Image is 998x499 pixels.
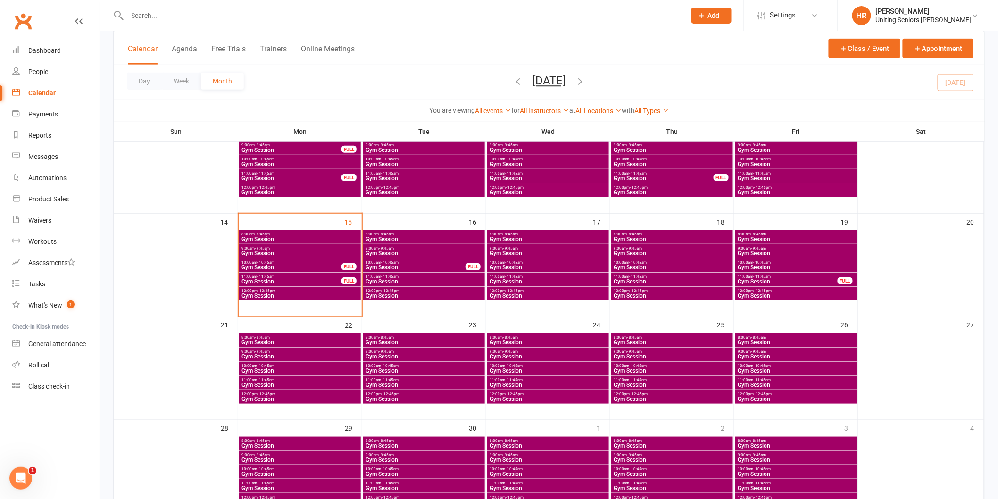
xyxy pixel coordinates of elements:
th: Thu [610,122,734,141]
span: Gym Session [737,236,855,242]
span: 8:00am [241,335,359,340]
span: 8:00am [737,232,855,236]
span: 10:00am [613,260,731,265]
span: Gym Session [613,175,714,181]
span: - 8:45am [379,232,394,236]
span: 11:00am [489,274,607,279]
span: Gym Session [489,236,607,242]
span: Gym Session [241,340,359,345]
span: - 9:45am [255,349,270,354]
span: 11:00am [489,171,607,175]
span: - 11:45am [381,171,399,175]
span: - 11:45am [629,274,647,279]
span: Gym Session [613,340,731,345]
span: - 10:45am [629,364,647,368]
span: 11:00am [489,378,607,382]
span: - 11:45am [629,171,647,175]
span: 10:00am [489,260,607,265]
div: 21 [221,316,238,332]
span: - 9:45am [379,143,394,147]
span: - 9:45am [503,349,518,354]
span: Gym Session [241,279,342,284]
span: 10:00am [365,260,466,265]
span: 11:00am [737,171,855,175]
span: 8:00am [613,335,731,340]
span: 11:00am [737,378,855,382]
span: - 11:45am [753,171,771,175]
a: Calendar [12,83,100,104]
span: Gym Session [737,265,855,270]
span: 9:00am [737,349,855,354]
div: FULL [838,277,853,284]
span: - 8:45am [627,232,642,236]
button: Week [162,73,201,90]
th: Tue [362,122,486,141]
div: Class check-in [28,383,70,390]
span: Gym Session [737,293,855,299]
span: Gym Session [613,279,731,284]
th: Sat [858,122,984,141]
span: Gym Session [737,147,855,153]
span: Gym Session [613,161,731,167]
span: 8:00am [489,232,607,236]
span: Gym Session [365,147,483,153]
span: Gym Session [613,293,731,299]
div: General attendance [28,340,86,348]
span: Gym Session [241,396,359,402]
a: Waivers [12,210,100,231]
span: Settings [770,5,796,26]
span: Gym Session [489,368,607,374]
span: Gym Session [737,354,855,359]
span: Gym Session [489,250,607,256]
span: 11:00am [737,274,838,279]
span: 10:00am [365,157,483,161]
a: Class kiosk mode [12,376,100,397]
span: 8:00am [365,232,483,236]
span: - 10:45am [381,260,399,265]
span: Gym Session [613,382,731,388]
span: 10:00am [241,260,342,265]
span: Gym Session [489,190,607,195]
span: 8:00am [737,335,855,340]
span: Gym Session [489,175,607,181]
span: Gym Session [489,279,607,284]
span: - 12:45pm [382,392,399,396]
span: Gym Session [365,354,483,359]
span: 9:00am [489,143,607,147]
span: - 12:45pm [506,289,524,293]
span: 11:00am [365,171,483,175]
span: Gym Session [241,236,359,242]
span: - 11:45am [505,378,523,382]
span: Gym Session [737,190,855,195]
span: 10:00am [737,157,855,161]
strong: at [569,107,575,114]
span: - 10:45am [505,157,523,161]
span: 9:00am [241,349,359,354]
span: - 9:45am [751,349,766,354]
span: Gym Session [241,382,359,388]
div: Uniting Seniors [PERSON_NAME] [876,16,972,24]
span: Gym Session [489,147,607,153]
span: 9:00am [365,143,483,147]
a: Dashboard [12,40,100,61]
span: 12:00pm [489,185,607,190]
span: 12:00pm [489,392,607,396]
div: 25 [717,316,734,332]
div: 16 [469,214,486,229]
span: - 10:45am [505,260,523,265]
button: Add [691,8,732,24]
div: 17 [593,214,610,229]
div: People [28,68,48,75]
span: - 8:45am [751,232,766,236]
span: Gym Session [241,250,359,256]
a: General attendance kiosk mode [12,333,100,355]
span: Gym Session [365,396,483,402]
span: - 9:45am [379,246,394,250]
span: - 9:45am [627,349,642,354]
span: - 9:45am [751,246,766,250]
div: FULL [341,277,357,284]
span: 12:00pm [241,185,359,190]
span: Gym Session [365,293,483,299]
a: Clubworx [11,9,35,33]
span: Gym Session [613,147,731,153]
